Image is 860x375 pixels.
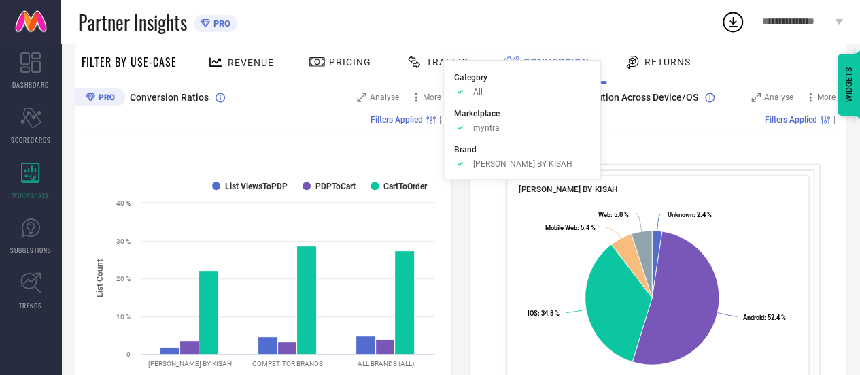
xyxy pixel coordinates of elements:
span: Filter By Use-Case [82,54,177,70]
span: More [817,93,836,102]
text: : 52.4 % [743,314,786,321]
div: Open download list [721,10,745,34]
span: SUGGESTIONS [10,245,52,255]
span: Filters Applied [371,115,423,125]
span: [PERSON_NAME] BY KISAH [519,184,617,194]
span: More [423,93,441,102]
span: Conversion [523,56,589,67]
text: COMPETITOR BRANDS [252,360,323,368]
tspan: Web [598,211,610,218]
span: Filters Applied [765,115,817,125]
text: 20 % [116,275,131,282]
span: WORKSPACE [12,190,50,200]
span: Brand [454,145,477,154]
span: Customer Distribution Across Device/OS [524,92,698,103]
span: Analyse [370,93,399,102]
tspan: Android [743,314,764,321]
svg: Zoom [357,93,366,102]
text: [PERSON_NAME] BY KISAH [148,360,232,368]
text: : 5.4 % [545,224,595,231]
span: DASHBOARD [12,80,49,90]
span: All [473,87,483,97]
span: Traffic [426,56,468,67]
span: Marketplace [454,109,500,118]
span: [PERSON_NAME] BY KISAH [473,159,572,169]
span: TRENDS [19,300,42,310]
text: 10 % [116,313,131,321]
span: Conversion Ratios [130,92,209,103]
span: Revenue [228,57,274,68]
text: : 2.4 % [668,211,712,218]
tspan: Unknown [668,211,693,218]
svg: Zoom [751,93,761,102]
text: List ViewsToPDP [225,182,288,191]
text: 40 % [116,199,131,207]
tspan: List Count [95,259,105,297]
div: Premium [75,88,125,109]
span: Returns [644,56,691,67]
span: SCORECARDS [11,135,51,145]
span: Category [454,73,487,82]
span: myntra [473,123,500,133]
text: 0 [126,350,131,358]
span: Analyse [764,93,793,102]
text: PDPToCart [315,182,356,191]
text: 30 % [116,238,131,245]
text: ALL BRANDS (ALL) [358,360,414,368]
text: : 5.0 % [598,211,629,218]
tspan: Mobile Web [545,224,577,231]
span: PRO [210,18,230,29]
text: : 34.8 % [528,310,560,317]
tspan: IOS [528,310,538,317]
span: Pricing [329,56,371,67]
span: Partner Insights [78,8,187,36]
text: CartToOrder [383,182,428,191]
span: | [833,115,836,125]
